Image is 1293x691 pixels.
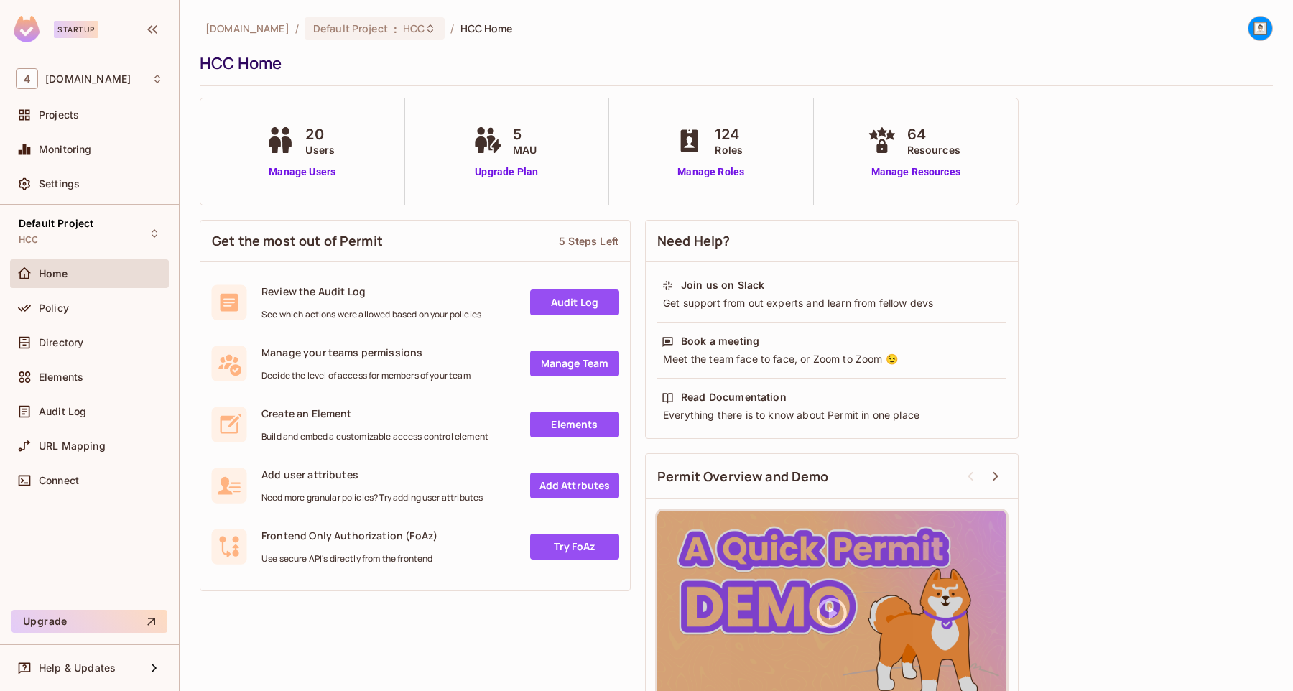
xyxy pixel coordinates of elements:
[261,407,488,420] span: Create an Element
[305,142,335,157] span: Users
[45,73,131,85] span: Workspace: 46labs.com
[212,232,383,250] span: Get the most out of Permit
[200,52,1266,74] div: HCC Home
[261,468,483,481] span: Add user attributes
[39,144,92,155] span: Monitoring
[54,21,98,38] div: Startup
[559,234,618,248] div: 5 Steps Left
[39,662,116,674] span: Help & Updates
[39,109,79,121] span: Projects
[313,22,388,35] span: Default Project
[715,124,743,145] span: 124
[450,22,454,35] li: /
[305,124,335,145] span: 20
[1248,17,1272,40] img: naeem.sarwar@46labs.com
[715,142,743,157] span: Roles
[261,529,437,542] span: Frontend Only Authorization (FoAz)
[530,473,619,498] a: Add Attrbutes
[19,234,38,246] span: HCC
[261,370,471,381] span: Decide the level of access for members of your team
[530,351,619,376] a: Manage Team
[19,218,93,229] span: Default Project
[513,124,537,145] span: 5
[907,124,960,145] span: 64
[662,352,1002,366] div: Meet the team face to face, or Zoom to Zoom 😉
[681,390,787,404] div: Read Documentation
[261,553,437,565] span: Use secure API's directly from the frontend
[14,16,40,42] img: SReyMgAAAABJRU5ErkJggg==
[16,68,38,89] span: 4
[39,406,86,417] span: Audit Log
[530,412,619,437] a: Elements
[39,268,68,279] span: Home
[530,534,619,560] a: Try FoAz
[39,178,80,190] span: Settings
[907,142,960,157] span: Resources
[681,334,759,348] div: Book a meeting
[681,278,764,292] div: Join us on Slack
[261,431,488,442] span: Build and embed a customizable access control element
[393,23,398,34] span: :
[205,22,289,35] span: the active workspace
[662,296,1002,310] div: Get support from out experts and learn from fellow devs
[39,302,69,314] span: Policy
[657,232,731,250] span: Need Help?
[11,610,167,633] button: Upgrade
[657,468,829,486] span: Permit Overview and Demo
[513,142,537,157] span: MAU
[39,475,79,486] span: Connect
[261,309,481,320] span: See which actions were allowed based on your policies
[403,22,425,35] span: HCC
[261,345,471,359] span: Manage your teams permissions
[262,164,342,180] a: Manage Users
[261,284,481,298] span: Review the Audit Log
[662,408,1002,422] div: Everything there is to know about Permit in one place
[460,22,513,35] span: HCC Home
[295,22,299,35] li: /
[530,289,619,315] a: Audit Log
[470,164,544,180] a: Upgrade Plan
[39,337,83,348] span: Directory
[39,440,106,452] span: URL Mapping
[39,371,83,383] span: Elements
[672,164,750,180] a: Manage Roles
[261,492,483,504] span: Need more granular policies? Try adding user attributes
[864,164,968,180] a: Manage Resources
